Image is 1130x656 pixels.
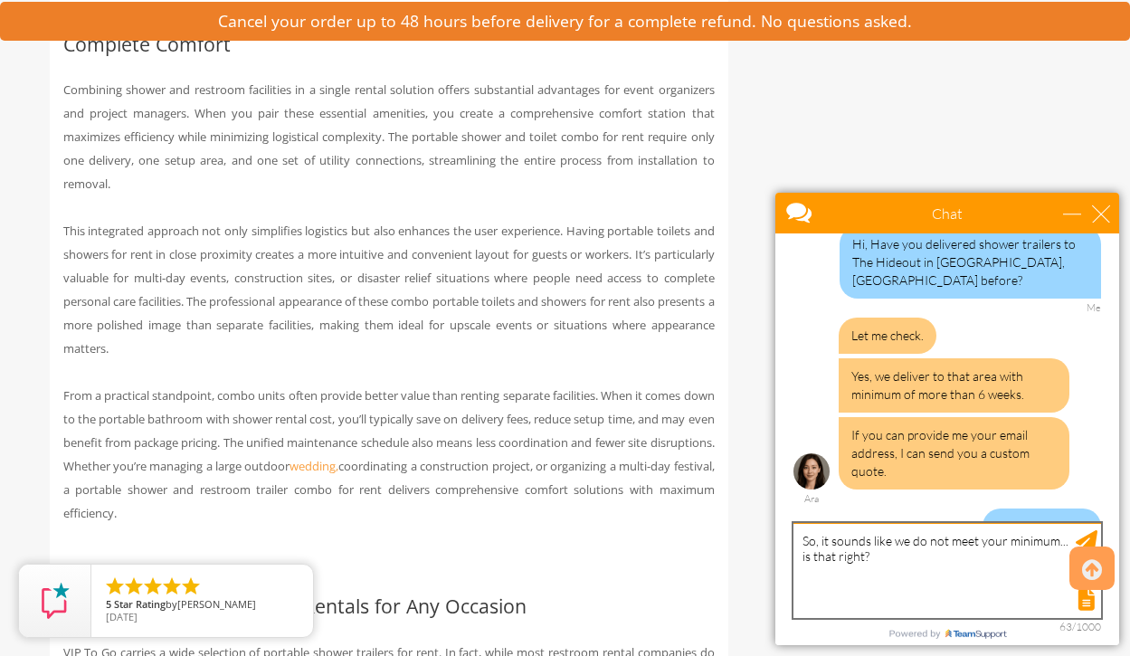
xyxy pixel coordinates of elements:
[180,575,202,597] li: 
[63,219,715,360] p: This integrated approach not only simplifies logistics but also enhances the user experience. Hav...
[161,575,183,597] li: 
[106,610,138,623] span: [DATE]
[106,599,299,612] span: by
[63,384,715,525] p: From a practical standpoint, combo units often provide better value than renting separate facilit...
[63,13,715,55] h2: Portable Shower and Restroom Trailer Rent: Smart Solutions for Complete Comfort
[63,595,715,616] h2: Versatile Portable Shower Rentals for Any Occasion
[290,458,338,474] a: wedding,
[177,597,256,611] span: [PERSON_NAME]
[764,182,1130,656] iframe: Live Chat Box
[123,575,145,597] li: 
[63,78,715,195] p: Combining shower and restroom facilities in a single rental solution offers substantial advantage...
[37,583,73,619] img: Review Rating
[104,575,126,597] li: 
[114,597,166,611] span: Star Rating
[106,597,111,611] span: 5
[142,575,164,597] li: 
